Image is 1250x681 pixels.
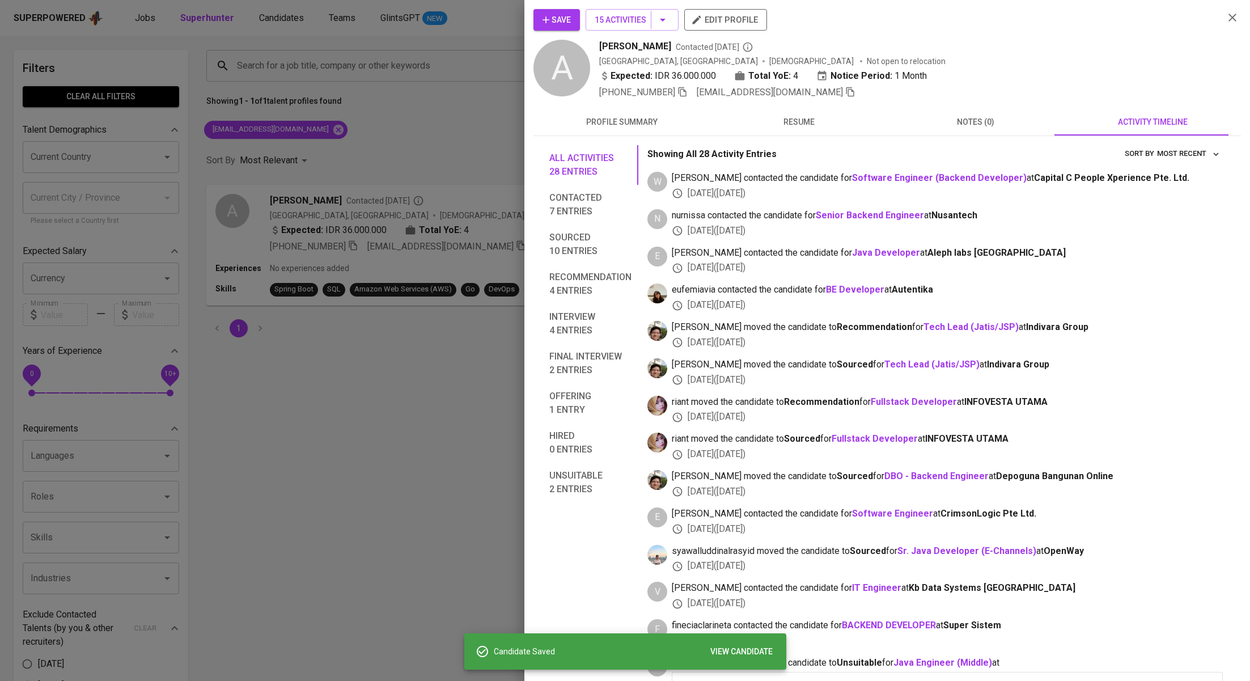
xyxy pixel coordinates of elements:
[816,210,924,221] a: Senior Backend Engineer
[540,115,704,129] span: profile summary
[943,620,1001,631] span: Super Sistem
[672,396,1223,409] span: riant moved the candidate to for at
[1034,172,1189,183] span: Capital C People Xperience Pte. Ltd.
[893,657,992,668] a: Java Engineer (Middle)
[672,523,1223,536] div: [DATE] ( [DATE] )
[672,336,1223,349] div: [DATE] ( [DATE] )
[672,261,1223,274] div: [DATE] ( [DATE] )
[672,545,1223,558] span: syawalluddinalrasyid moved the candidate to for at
[826,284,884,295] a: BE Developer
[672,374,1223,387] div: [DATE] ( [DATE] )
[672,172,1223,185] span: [PERSON_NAME] contacted the candidate for at
[647,433,667,452] img: riant@glints.com
[533,9,580,31] button: Save
[672,582,1223,595] span: [PERSON_NAME] contacted the candidate for at
[672,635,1223,648] div: [DATE] ( [DATE] )
[684,15,767,24] a: edit profile
[672,209,1223,222] span: nurnissa contacted the candidate for at
[676,41,753,53] span: Contacted [DATE]
[672,597,1223,610] div: [DATE] ( [DATE] )
[672,433,1223,446] span: riant moved the candidate to for at
[684,9,767,31] button: edit profile
[599,87,675,98] span: [PHONE_NUMBER]
[549,350,632,377] span: Final interview 2 entries
[672,411,1223,424] div: [DATE] ( [DATE] )
[647,172,667,192] div: W
[784,433,820,444] b: Sourced
[647,545,667,565] img: syawalluddin@glints.com
[1125,149,1154,158] span: sort by
[710,645,773,659] span: VIEW CANDIDATE
[672,247,1223,260] span: [PERSON_NAME] contacted the candidate for at
[672,299,1223,312] div: [DATE] ( [DATE] )
[672,225,1223,238] div: [DATE] ( [DATE] )
[894,115,1057,129] span: notes (0)
[897,545,1036,556] a: Sr. Java Developer (E-Channels)
[647,209,667,229] div: N
[697,87,843,98] span: [EMAIL_ADDRESS][DOMAIN_NAME]
[549,469,632,496] span: Unsuitable 2 entries
[647,358,667,378] img: emyr@glints.com
[549,191,632,218] span: Contacted 7 entries
[852,172,1027,183] b: Software Engineer (Backend Developer)
[672,470,1223,483] span: [PERSON_NAME] moved the candidate to for at
[852,582,901,593] a: IT Engineer
[748,69,791,83] b: Total YoE:
[599,56,758,67] div: [GEOGRAPHIC_DATA], [GEOGRAPHIC_DATA]
[717,115,880,129] span: resume
[923,322,1019,332] a: Tech Lead (Jatis/JSP)
[693,12,758,27] span: edit profile
[549,151,632,179] span: All activities 28 entries
[884,471,989,481] a: DBO - Backend Engineer
[925,433,1009,444] span: INFOVESTA UTAMA
[647,247,667,267] div: E
[647,147,777,161] p: Showing All 28 Activity Entries
[871,396,957,407] a: Fullstack Developer
[931,210,977,221] span: Nusantech
[837,359,873,370] b: Sourced
[987,359,1049,370] span: Indivara Group
[837,657,882,668] b: Unsuitable
[784,396,859,407] b: Recommendation
[647,321,667,341] img: emyr@glints.com
[793,69,798,83] span: 4
[1157,147,1220,160] span: Most Recent
[742,41,753,53] svg: By Batam recruiter
[852,247,920,258] b: Java Developer
[595,13,670,27] span: 15 Activities
[672,657,1223,670] span: [PERSON_NAME] moved the candidate to for at
[647,396,667,416] img: riant@glints.com
[586,9,679,31] button: 15 Activities
[1026,322,1088,332] span: Indivara Group
[647,507,667,527] div: E
[769,56,855,67] span: [DEMOGRAPHIC_DATA]
[549,429,632,456] span: Hired 0 entries
[672,448,1223,461] div: [DATE] ( [DATE] )
[672,284,1223,297] span: eufemiavia contacted the candidate for at
[892,284,933,295] span: Autentika
[909,582,1075,593] span: Kb Data Systems [GEOGRAPHIC_DATA]
[549,390,632,417] span: Offering 1 entry
[816,69,927,83] div: 1 Month
[549,310,632,337] span: Interview 4 entries
[837,471,873,481] b: Sourced
[494,641,777,662] div: Candidate Saved
[1071,115,1234,129] span: activity timeline
[599,69,716,83] div: IDR 36.000.000
[884,359,980,370] a: Tech Lead (Jatis/JSP)
[852,508,933,519] b: Software Engineer
[996,471,1113,481] span: Depoguna Bangunan Online
[842,620,936,631] a: BACKEND DEVELOPER
[832,433,918,444] a: Fullstack Developer
[837,322,912,332] b: Recommendation
[964,396,1048,407] span: INFOVESTA UTAMA
[647,619,667,639] div: F
[611,69,652,83] b: Expected:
